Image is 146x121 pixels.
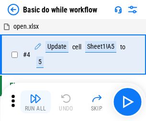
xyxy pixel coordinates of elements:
img: Settings menu [127,4,138,15]
button: Run All [20,90,51,113]
img: Back [8,4,19,15]
span: # 4 [23,51,30,58]
div: Skip [91,106,103,111]
div: to [120,44,125,51]
div: Basic do while workflow [23,5,97,14]
div: 5 [36,56,44,68]
div: Update [45,41,68,53]
img: Main button [120,94,135,110]
img: Support [114,6,122,13]
div: Run All [25,106,46,111]
img: Run All [30,93,41,104]
button: Skip [81,90,112,113]
img: Skip [91,93,102,104]
span: open.xlsx [13,22,39,30]
div: Sheet1!A5 [85,41,116,53]
div: cell [72,44,81,51]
